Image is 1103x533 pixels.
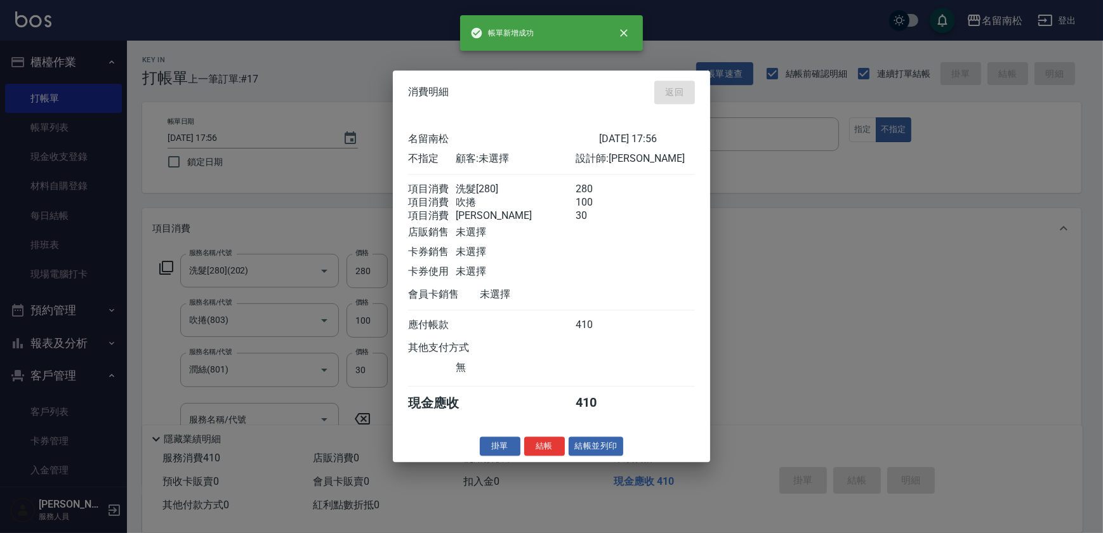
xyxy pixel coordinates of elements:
div: [PERSON_NAME] [456,209,575,223]
button: 結帳並列印 [569,437,624,456]
div: 其他支付方式 [408,341,504,355]
div: 未選擇 [456,265,575,279]
div: 項目消費 [408,209,456,223]
div: 店販銷售 [408,226,456,239]
div: 設計師: [PERSON_NAME] [576,152,695,166]
div: 30 [576,209,623,223]
div: 無 [456,361,575,374]
div: 100 [576,196,623,209]
div: 吹捲 [456,196,575,209]
div: 會員卡銷售 [408,288,480,301]
div: 280 [576,183,623,196]
div: 卡券使用 [408,265,456,279]
div: 未選擇 [480,288,599,301]
span: 消費明細 [408,86,449,99]
div: 顧客: 未選擇 [456,152,575,166]
div: [DATE] 17:56 [599,133,695,146]
div: 項目消費 [408,196,456,209]
span: 帳單新增成功 [470,27,534,39]
div: 未選擇 [456,246,575,259]
button: 掛單 [480,437,520,456]
div: 不指定 [408,152,456,166]
div: 項目消費 [408,183,456,196]
div: 未選擇 [456,226,575,239]
div: 名留南松 [408,133,599,146]
button: 結帳 [524,437,565,456]
div: 410 [576,395,623,412]
div: 應付帳款 [408,319,456,332]
div: 洗髮[280] [456,183,575,196]
div: 現金應收 [408,395,480,412]
div: 410 [576,319,623,332]
div: 卡券銷售 [408,246,456,259]
button: close [610,19,638,47]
